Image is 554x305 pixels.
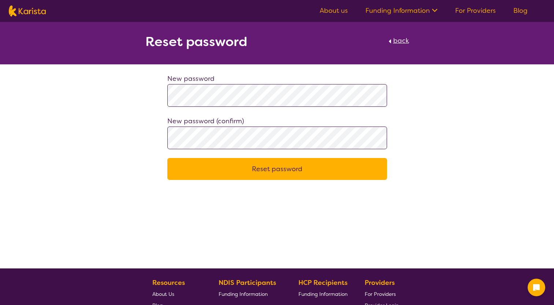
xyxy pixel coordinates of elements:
span: For Providers [365,291,396,297]
span: About Us [152,291,174,297]
h2: Reset password [145,35,248,48]
b: Providers [365,278,395,287]
a: For Providers [455,6,496,15]
a: For Providers [365,288,399,300]
a: back [387,35,409,51]
img: Karista logo [9,5,46,16]
a: Funding Information [365,6,438,15]
b: Resources [152,278,185,287]
label: New password [167,74,215,83]
a: Funding Information [219,288,282,300]
a: About Us [152,288,201,300]
a: Blog [513,6,528,15]
span: Funding Information [298,291,347,297]
b: NDIS Participants [219,278,276,287]
a: About us [320,6,348,15]
span: Funding Information [219,291,268,297]
label: New password (confirm) [167,117,244,125]
span: back [393,36,409,45]
a: Funding Information [298,288,347,300]
button: Reset password [167,158,387,180]
b: HCP Recipients [298,278,347,287]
